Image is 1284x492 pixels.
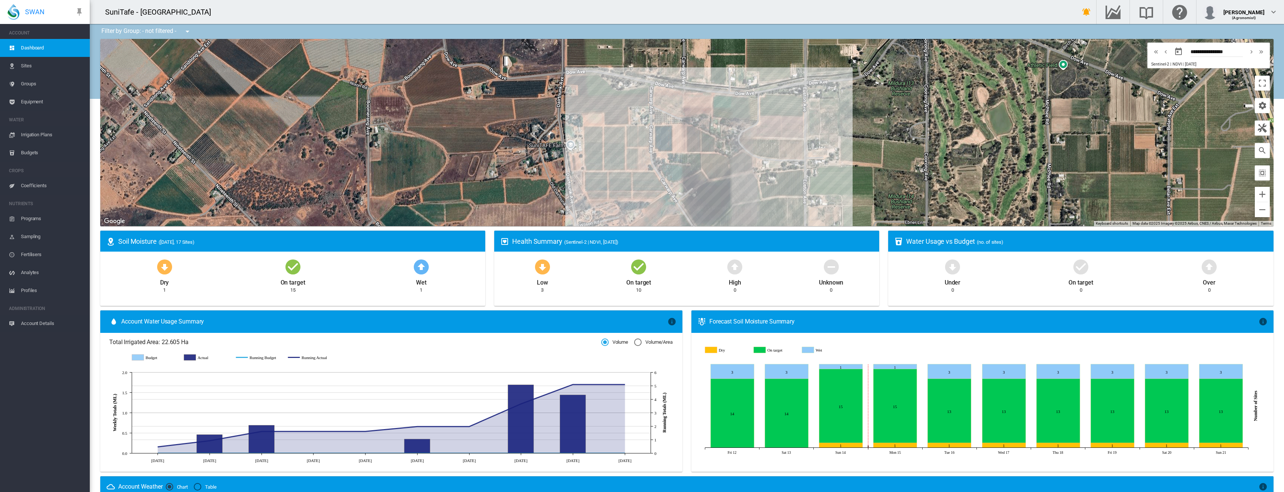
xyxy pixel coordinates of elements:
[118,237,479,246] div: Soil Moisture
[1258,168,1267,177] md-icon: icon-select-all
[1269,7,1278,16] md-icon: icon-chevron-down
[102,216,127,226] a: Click to see this area on Google Maps
[1079,4,1094,19] button: icon-bell-ring
[819,443,862,448] g: Dry Sep 14, 2025 1
[1091,364,1134,379] g: Wet Sep 19, 2025 3
[281,276,305,287] div: On target
[21,282,84,300] span: Profiles
[290,287,296,294] div: 15
[1255,165,1270,180] button: icon-select-all
[21,93,84,111] span: Equipment
[160,276,169,287] div: Dry
[21,39,84,57] span: Dashboard
[734,287,736,294] div: 0
[468,452,471,455] circle: Running Budget 24 Aug 0
[519,452,522,455] circle: Running Budget 31 Aug 0
[21,177,84,195] span: Coefficients
[618,458,632,462] tspan: [DATE]
[184,354,229,361] g: Actual
[1183,62,1196,67] span: | [DATE]
[122,370,128,375] tspan: 2.0
[710,379,754,448] g: On target Sep 12, 2025 14
[1161,47,1171,56] button: icon-chevron-left
[508,385,534,453] g: Actual 31 Aug 1.69
[982,443,1025,448] g: Dry Sep 17, 2025 1
[21,126,84,144] span: Irrigation Plans
[1072,258,1090,276] md-icon: icon-checkbox-marked-circle
[1258,101,1267,110] md-icon: icon-cog
[566,458,580,462] tspan: [DATE]
[25,7,45,16] span: SWAN
[819,369,862,443] g: On target Sep 14, 2025 15
[623,452,626,455] circle: Running Budget 14 Sept 0
[727,450,736,455] tspan: Fri 12
[1145,364,1188,379] g: Wet Sep 20, 2025 3
[1259,317,1268,326] md-icon: icon-information
[927,364,971,379] g: Wet Sep 16, 2025 3
[705,347,748,353] g: Dry
[1036,443,1080,448] g: Dry Sep 18, 2025 1
[765,364,808,379] g: Wet Sep 13, 2025 3
[889,450,901,455] tspan: Mon 15
[21,144,84,162] span: Budgets
[927,379,971,443] g: On target Sep 16, 2025 13
[1082,7,1091,16] md-icon: icon-bell-ring
[255,458,268,462] tspan: [DATE]
[118,483,163,491] div: Account Weather
[1132,221,1256,225] span: Map data ©2025 Imagery ©2025 Airbus, CNES / Airbus, Maxar Technologies
[835,450,846,455] tspan: Sun 14
[1259,482,1268,491] md-icon: icon-information
[765,379,808,448] g: On target Sep 13, 2025 14
[463,458,476,462] tspan: [DATE]
[364,452,367,455] circle: Running Budget 10 Aug 0
[830,287,832,294] div: 0
[662,392,667,432] tspan: Running Totals (ML)
[96,24,197,39] div: Filter by Group: - not filtered -
[873,369,917,443] g: On target Sep 15, 2025 15
[112,394,117,431] tspan: Weekly Totals (ML)
[416,425,419,428] circle: Running Actual 17 Aug 1.98
[927,443,971,448] g: Dry Sep 16, 2025 1
[1152,47,1160,56] md-icon: icon-chevron-double-left
[1104,7,1122,16] md-icon: Go to the Data Hub
[982,364,1025,379] g: Wet Sep 17, 2025 3
[156,445,159,448] circle: Running Actual 13 July 0.47
[364,430,367,433] circle: Running Actual 10 Aug 1.62
[982,379,1025,443] g: On target Sep 17, 2025 13
[9,114,84,126] span: WATER
[1199,379,1242,443] g: On target Sep 21, 2025 13
[7,4,19,20] img: SWAN-Landscape-Logo-Colour-drop.png
[180,24,195,39] button: icon-menu-down
[75,7,84,16] md-icon: icon-pin
[1151,47,1161,56] button: icon-chevron-double-left
[537,276,548,287] div: Low
[500,237,509,246] md-icon: icon-heart-box-outline
[420,287,422,294] div: 1
[412,258,430,276] md-icon: icon-arrow-up-bold-circle
[1171,7,1189,16] md-icon: Click here for help
[122,451,128,456] tspan: 0.0
[514,458,528,462] tspan: [DATE]
[260,430,263,433] circle: Running Actual 27 July 1.62
[1255,98,1270,113] button: icon-cog
[709,318,1259,326] div: Forecast Soil Moisture Summary
[1208,287,1211,294] div: 0
[623,383,626,386] circle: Running Actual 14 Sept 5.1
[416,452,419,455] circle: Running Budget 17 Aug 0
[654,424,656,429] tspan: 2
[156,258,174,276] md-icon: icon-arrow-down-bold-circle
[197,434,223,453] g: Actual 20 July 0.46
[1145,443,1188,448] g: Dry Sep 20, 2025 1
[1255,143,1270,158] button: icon-magnify
[1247,47,1256,56] button: icon-chevron-right
[194,483,217,491] md-radio-button: Table
[132,354,177,361] g: Budget
[208,439,211,442] circle: Running Actual 20 July 0.93
[1261,221,1271,225] a: Terms
[163,287,166,294] div: 1
[1137,7,1155,16] md-icon: Search the knowledge base
[284,258,302,276] md-icon: icon-checkbox-marked-circle
[1069,276,1093,287] div: On target
[166,483,188,491] md-radio-button: Chart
